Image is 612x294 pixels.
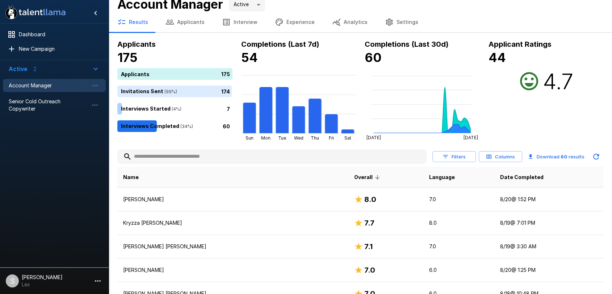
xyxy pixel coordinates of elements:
h6: 7.1 [364,241,373,252]
tspan: Wed [294,135,303,141]
tspan: [DATE] [464,135,478,140]
p: Kryzza [PERSON_NAME] [123,219,343,227]
p: 7.0 [429,243,489,250]
button: Interview [213,12,266,32]
p: 174 [221,87,230,95]
p: 60 [223,122,230,130]
b: Completions (Last 7d) [241,40,319,49]
b: 54 [241,50,258,65]
tspan: Sun [245,135,253,141]
b: 175 [117,50,138,65]
button: Applicants [157,12,213,32]
tspan: Fri [329,135,334,141]
button: Settings [376,12,427,32]
p: [PERSON_NAME] [123,266,343,274]
span: Language [429,173,455,182]
button: Filters [432,151,476,162]
td: 8/19 @ 3:30 AM [494,235,603,258]
td: 8/20 @ 1:52 PM [494,188,603,211]
button: Results [109,12,157,32]
button: Columns [479,151,522,162]
button: Experience [266,12,323,32]
tspan: Thu [311,135,319,141]
span: Name [123,173,139,182]
tspan: [DATE] [366,135,381,140]
b: 60 [365,50,382,65]
span: Overall [354,173,382,182]
span: Date Completed [500,173,544,182]
tspan: Mon [261,135,271,141]
b: 60 [561,154,567,160]
h2: 4.7 [543,68,573,94]
p: [PERSON_NAME] [123,196,343,203]
h6: 7.7 [364,217,374,229]
b: 44 [489,50,506,65]
p: [PERSON_NAME] [PERSON_NAME] [123,243,343,250]
tspan: Sat [344,135,351,141]
button: Updated Today - 12:29 AM [589,149,603,164]
b: Applicant Ratings [489,40,552,49]
button: Download 60 results [525,149,587,164]
b: Applicants [117,40,156,49]
td: 8/19 @ 7:01 PM [494,211,603,235]
h6: 8.0 [364,194,376,205]
button: Analytics [323,12,376,32]
h6: 7.0 [364,264,375,276]
p: 6.0 [429,266,489,274]
p: 8.0 [429,219,489,227]
td: 8/20 @ 1:25 PM [494,258,603,282]
p: 7 [227,105,230,112]
tspan: Tue [278,135,286,141]
p: 7.0 [429,196,489,203]
b: Completions (Last 30d) [365,40,449,49]
p: 175 [221,70,230,78]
